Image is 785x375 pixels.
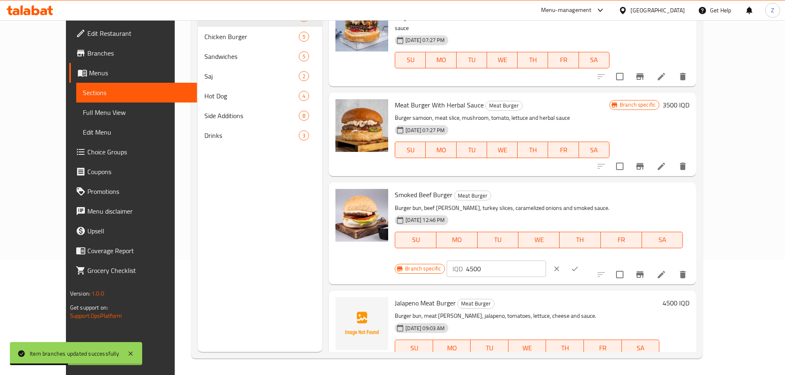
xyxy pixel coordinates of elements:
span: MO [429,144,453,156]
button: TH [518,142,548,158]
div: Sandwiches5 [198,47,322,66]
span: MO [429,54,453,66]
button: SU [395,142,426,158]
button: ok [566,260,584,278]
span: Edit Menu [83,127,190,137]
button: SU [395,232,436,248]
span: WE [490,54,514,66]
span: Edit Restaurant [87,28,190,38]
a: Coupons [69,162,197,182]
span: Coverage Report [87,246,190,256]
div: Meat Burger [485,101,523,111]
button: WE [487,52,518,68]
span: [DATE] 09:03 AM [402,324,448,332]
a: Edit menu item [656,270,666,280]
div: Meat Burger [454,191,491,200]
div: Menu-management [541,5,592,15]
span: Select to update [611,158,628,175]
span: Choice Groups [87,147,190,157]
span: 5 [299,53,309,61]
button: FR [601,232,642,248]
div: items [299,130,309,140]
a: Grocery Checklist [69,261,197,280]
div: Drinks [204,130,299,140]
div: items [299,91,309,101]
span: SU [398,342,429,354]
div: Meat Burger [457,299,494,309]
button: SU [395,340,433,356]
button: Branch-specific-item [630,265,650,284]
button: SA [579,142,609,158]
span: SU [398,144,422,156]
img: Meat Burger With Herbal Sauce [335,99,388,152]
span: [DATE] 12:46 PM [402,216,448,224]
span: [DATE] 07:27 PM [402,126,448,134]
span: Branch specific [616,101,659,109]
span: SU [398,54,422,66]
span: FR [604,234,639,246]
a: Support.OpsPlatform [70,310,122,321]
p: Burger samoon, meat slice, mushroom, tomato, lettuce, cheese and mushroom cream sauce [395,13,609,33]
button: TU [471,340,508,356]
span: SA [625,342,656,354]
span: Menu disclaimer [87,206,190,216]
button: TU [457,142,487,158]
span: Meat Burger With Herbal Sauce [395,99,484,111]
span: 8 [299,112,309,120]
span: Saj [204,71,299,81]
button: TH [560,232,601,248]
span: Hot Dog [204,91,299,101]
button: MO [436,232,478,248]
span: Version: [70,288,90,299]
div: Hot Dog4 [198,86,322,106]
p: Burger samoon, meat slice, mushroom, tomato, lettuce and herbal sauce [395,113,609,123]
a: Edit menu item [656,161,666,171]
span: Full Menu View [83,107,190,117]
button: WE [487,142,518,158]
div: Item branches updated successfully [30,349,119,358]
span: TH [563,234,598,246]
span: SU [398,234,433,246]
div: Chicken Burger5 [198,27,322,47]
span: Side Additions [204,111,299,121]
button: SA [622,340,660,356]
button: delete [673,67,693,86]
nav: Menu sections [198,4,322,149]
span: WE [522,234,556,246]
div: Drinks3 [198,126,322,145]
div: Saj2 [198,66,322,86]
span: Meat Burger [486,101,522,110]
a: Upsell [69,221,197,241]
span: Menus [89,68,190,78]
span: SA [645,234,680,246]
img: Smoked Beef Burger [335,189,388,242]
button: FR [548,52,579,68]
button: TH [518,52,548,68]
button: TU [478,232,519,248]
div: [GEOGRAPHIC_DATA] [630,6,685,15]
button: Branch-specific-item [630,156,650,176]
button: SU [395,52,426,68]
span: TU [460,144,484,156]
span: Z [771,6,774,15]
span: Coupons [87,167,190,177]
a: Promotions [69,182,197,201]
button: SA [579,52,609,68]
a: Full Menu View [76,102,197,122]
h6: 4500 IQD [663,297,689,309]
span: MO [440,234,474,246]
a: Sections [76,83,197,102]
button: WE [518,232,560,248]
button: delete [673,265,693,284]
span: Branch specific [402,265,444,273]
span: TH [521,144,545,156]
div: items [299,32,309,42]
span: Get support on: [70,302,108,313]
span: [DATE] 07:27 PM [402,36,448,44]
span: Branches [87,48,190,58]
a: Choice Groups [69,142,197,162]
p: Burger bun, meat [PERSON_NAME], jalapeno, tomatoes, lettuce, cheese and sauce. [395,311,659,321]
button: WE [508,340,546,356]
